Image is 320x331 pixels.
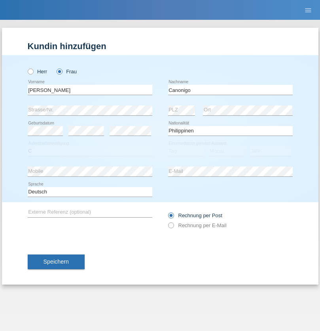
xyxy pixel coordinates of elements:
[28,41,293,51] h1: Kundin hinzufügen
[28,69,47,75] label: Herr
[44,258,69,265] span: Speichern
[168,212,173,222] input: Rechnung per Post
[304,6,312,14] i: menu
[168,222,227,228] label: Rechnung per E-Mail
[57,69,77,75] label: Frau
[28,254,85,270] button: Speichern
[168,222,173,232] input: Rechnung per E-Mail
[168,212,222,218] label: Rechnung per Post
[57,69,62,74] input: Frau
[28,69,33,74] input: Herr
[300,8,316,12] a: menu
